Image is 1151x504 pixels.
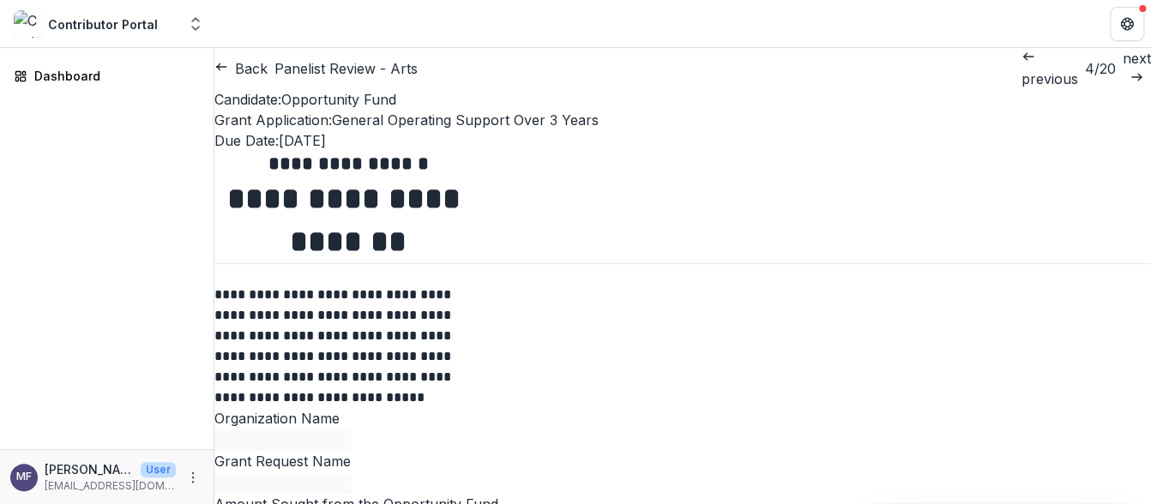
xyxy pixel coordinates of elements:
[214,130,1151,151] p: : [DATE]
[141,462,176,477] p: User
[1021,48,1078,89] a: previous
[1123,48,1151,69] p: next
[48,15,158,33] div: Contributor Portal
[184,7,208,41] button: Open entity switcher
[214,408,1151,429] p: Organization Name
[7,62,207,90] a: Dashboard
[34,67,193,85] div: Dashboard
[45,478,176,494] p: [EMAIL_ADDRESS][DOMAIN_NAME]
[1110,7,1144,41] button: Get Help
[214,111,328,129] span: Grant Application
[14,10,41,38] img: Contributor Portal
[1123,48,1151,89] a: next
[214,110,1151,130] p: : General Operating Support Over 3 Years
[214,451,1151,471] p: Grant Request Name
[45,460,134,478] p: [PERSON_NAME]
[274,58,418,79] h2: Panelist Review - Arts
[214,91,278,108] span: Candidate
[1021,69,1078,89] p: previous
[214,58,268,79] button: Back
[1085,58,1116,79] p: 4 / 20
[16,471,32,483] div: Monteze Freeland
[183,467,203,488] button: More
[214,132,275,149] span: Due Date
[214,89,1151,110] p: : Opportunity Fund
